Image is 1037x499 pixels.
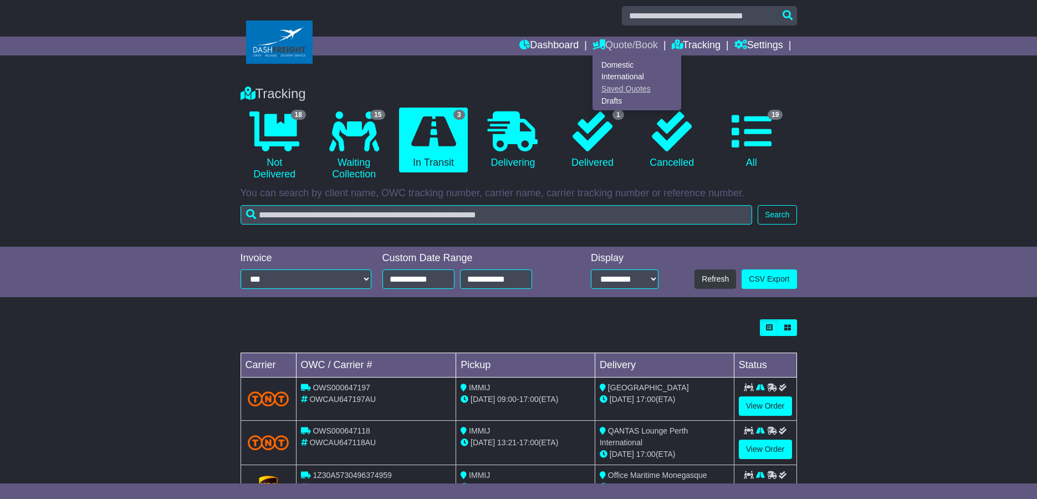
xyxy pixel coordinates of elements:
[595,353,734,378] td: Delivery
[742,269,796,289] a: CSV Export
[717,108,785,173] a: 19 All
[591,252,658,264] div: Display
[519,395,539,404] span: 17:00
[608,471,707,480] span: Office Maritime Monegasque
[456,353,595,378] td: Pickup
[636,482,656,491] span: 17:00
[309,482,375,491] span: OWCAU646797FR
[739,440,792,459] a: View Order
[469,383,490,392] span: IMMIJ
[519,37,579,55] a: Dashboard
[694,269,736,289] button: Refresh
[291,110,306,120] span: 18
[758,205,796,225] button: Search
[610,482,634,491] span: [DATE]
[672,37,721,55] a: Tracking
[461,437,590,449] div: - (ETA)
[313,383,370,392] span: OWS000647197
[592,55,681,110] div: Quote/Book
[382,252,560,264] div: Custom Date Range
[600,449,729,460] div: (ETA)
[241,108,309,185] a: 18 Not Delivered
[241,353,296,378] td: Carrier
[399,108,467,173] a: 3 In Transit
[636,395,656,404] span: 17:00
[471,438,495,447] span: [DATE]
[471,395,495,404] span: [DATE]
[248,391,289,406] img: TNT_Domestic.png
[461,394,590,405] div: - (ETA)
[593,83,681,95] a: Saved Quotes
[593,59,681,71] a: Domestic
[313,471,391,480] span: 1Z30A5730496374959
[497,482,517,491] span: 09:29
[469,471,490,480] span: IMMIJ
[636,450,656,459] span: 17:00
[768,110,783,120] span: 19
[469,426,490,435] span: IMMIJ
[453,110,465,120] span: 3
[519,438,539,447] span: 17:00
[734,353,796,378] td: Status
[610,450,634,459] span: [DATE]
[739,396,792,416] a: View Order
[558,108,626,173] a: 1 Delivered
[600,394,729,405] div: (ETA)
[497,395,517,404] span: 09:00
[461,481,590,493] div: - (ETA)
[235,86,803,102] div: Tracking
[519,482,539,491] span: 17:00
[248,435,289,450] img: TNT_Domestic.png
[608,383,689,392] span: [GEOGRAPHIC_DATA]
[497,438,517,447] span: 13:21
[259,476,278,498] img: GetCarrierServiceLogo
[600,426,688,447] span: QANTAS Lounge Perth International
[241,252,371,264] div: Invoice
[610,395,634,404] span: [DATE]
[734,37,783,55] a: Settings
[320,108,388,185] a: 15 Waiting Collection
[593,71,681,83] a: International
[592,37,658,55] a: Quote/Book
[313,426,370,435] span: OWS000647118
[638,108,706,173] a: Cancelled
[296,353,456,378] td: OWC / Carrier #
[309,438,376,447] span: OWCAU647118AU
[479,108,547,173] a: Delivering
[471,482,495,491] span: [DATE]
[309,395,376,404] span: OWCAU647197AU
[612,110,624,120] span: 1
[370,110,385,120] span: 15
[241,187,797,200] p: You can search by client name, OWC tracking number, carrier name, carrier tracking number or refe...
[593,95,681,107] a: Drafts
[600,481,729,493] div: (ETA)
